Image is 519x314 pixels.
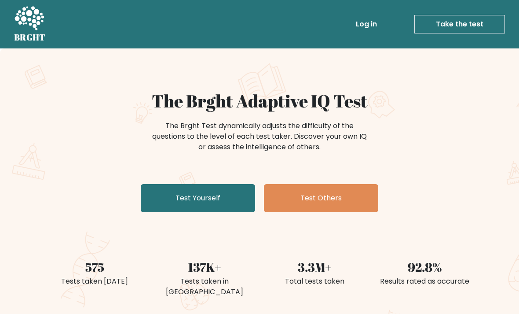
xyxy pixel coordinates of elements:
[265,258,364,277] div: 3.3M+
[141,184,255,212] a: Test Yourself
[45,276,144,287] div: Tests taken [DATE]
[414,15,505,33] a: Take the test
[375,258,474,277] div: 92.8%
[14,4,46,45] a: BRGHT
[45,91,474,112] h1: The Brght Adaptive IQ Test
[155,258,254,277] div: 137K+
[155,276,254,297] div: Tests taken in [GEOGRAPHIC_DATA]
[265,276,364,287] div: Total tests taken
[150,121,369,152] div: The Brght Test dynamically adjusts the difficulty of the questions to the level of each test take...
[352,15,380,33] a: Log in
[375,276,474,287] div: Results rated as accurate
[14,32,46,43] h5: BRGHT
[45,258,144,277] div: 575
[264,184,378,212] a: Test Others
